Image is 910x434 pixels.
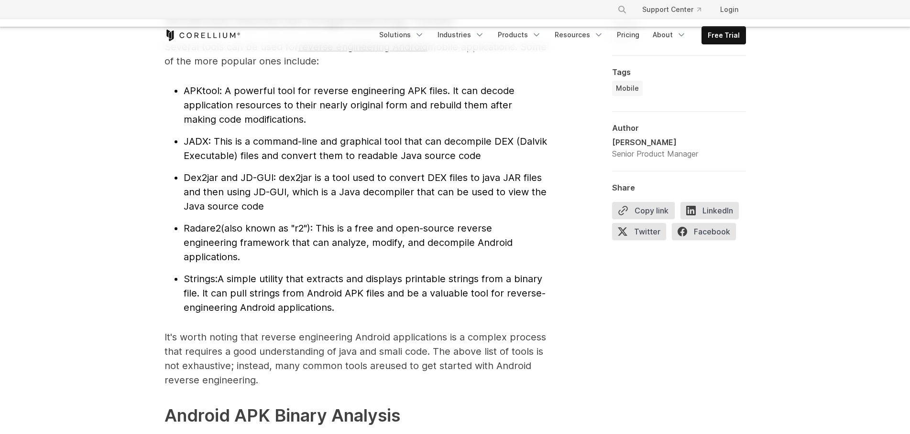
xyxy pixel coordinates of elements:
div: Tags [612,67,746,77]
a: Facebook [672,223,742,244]
span: Twitter [612,223,666,240]
span: : This is a command-line and graphical tool that can decompile DEX (Dalvik Executable) files and ... [184,136,547,161]
p: Several tools can be used for mobile applications. Some of the more popular ones include: [164,40,547,68]
div: Author [612,123,746,133]
a: Products [492,26,547,43]
span: A simple utility that extracts and displays printable strings from a binary file. It can pull str... [184,273,546,313]
div: Senior Product Manager [612,148,698,159]
p: It's worth noting that reverse engineering Android applications is a complex process that require... [164,330,547,387]
div: Navigation Menu [373,26,746,44]
a: LinkedIn [680,202,745,223]
span: LinkedIn [680,202,739,219]
span: u [231,360,391,371]
span: Mobile [616,84,639,93]
a: reverse engineering Android [298,41,428,53]
span: : A powerful tool for reverse engineering APK files. It can decode application resources to their... [184,85,515,125]
a: Resources [549,26,609,43]
span: Radare2 [184,222,221,234]
a: Free Trial [702,27,746,44]
span: Strings: [184,273,218,285]
strong: Android APK Binary Analysis [164,405,400,426]
span: (also known as "r2"): This is a free and open-source reverse engineering framework that can analy... [184,222,513,263]
a: Corellium Home [164,30,241,41]
span: : dex2jar is a tool used to convert DEX files to java JAR files and then using JD-GUI, which is a... [184,172,547,212]
span: APKtool [184,85,219,96]
span: Dex2jar and JD-GUI [184,172,274,183]
span: JADX [184,136,208,147]
a: About [647,26,692,43]
div: [PERSON_NAME] [612,137,698,148]
span: ; instead, many common tools are [231,360,385,371]
button: Copy link [612,202,675,219]
a: Solutions [373,26,430,43]
a: Twitter [612,223,672,244]
span: Facebook [672,223,736,240]
a: Industries [432,26,490,43]
a: Mobile [612,81,643,96]
div: Share [612,183,746,192]
a: Pricing [611,26,645,43]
